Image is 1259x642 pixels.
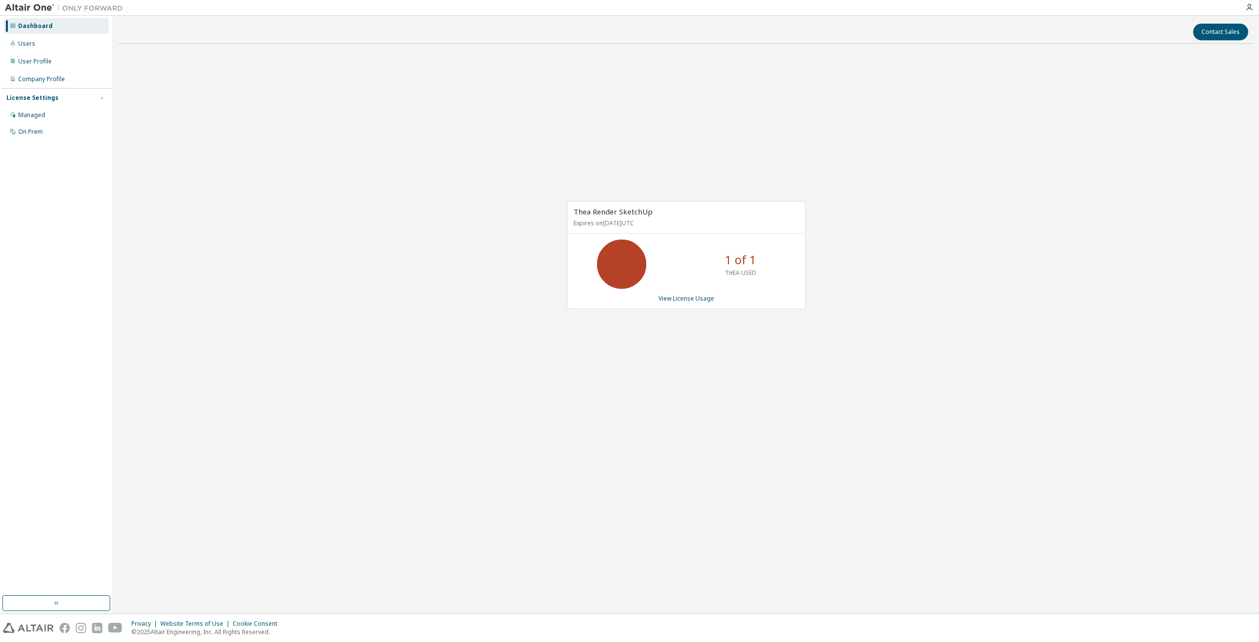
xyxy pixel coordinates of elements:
[5,3,128,13] img: Altair One
[659,294,714,303] a: View License Usage
[6,94,59,102] div: License Settings
[573,219,797,227] p: Expires on [DATE] UTC
[131,620,160,628] div: Privacy
[18,111,45,119] div: Managed
[18,75,65,83] div: Company Profile
[573,207,653,216] span: Thea Render SketchUp
[725,251,756,268] p: 1 of 1
[3,623,54,633] img: altair_logo.svg
[60,623,70,633] img: facebook.svg
[18,58,52,65] div: User Profile
[160,620,233,628] div: Website Terms of Use
[76,623,86,633] img: instagram.svg
[233,620,283,628] div: Cookie Consent
[92,623,102,633] img: linkedin.svg
[131,628,283,636] p: © 2025 Altair Engineering, Inc. All Rights Reserved.
[18,40,35,48] div: Users
[108,623,122,633] img: youtube.svg
[725,269,756,277] p: THEA USED
[18,128,43,136] div: On Prem
[1193,24,1248,40] button: Contact Sales
[18,22,53,30] div: Dashboard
